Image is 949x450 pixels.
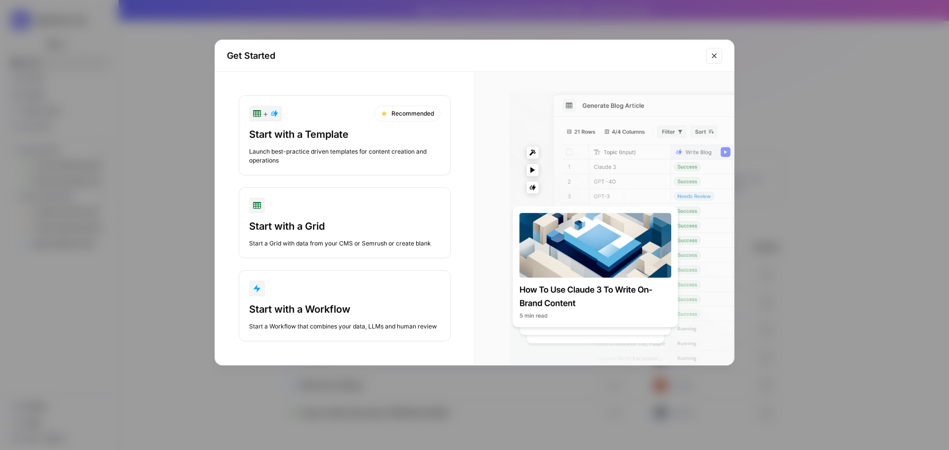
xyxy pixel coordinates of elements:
[249,127,440,141] div: Start with a Template
[239,95,451,175] button: +RecommendedStart with a TemplateLaunch best-practice driven templates for content creation and o...
[249,147,440,165] div: Launch best-practice driven templates for content creation and operations
[249,302,440,316] div: Start with a Workflow
[249,219,440,233] div: Start with a Grid
[253,108,278,120] div: +
[227,49,700,63] h2: Get Started
[249,322,440,331] div: Start a Workflow that combines your data, LLMs and human review
[374,106,440,122] div: Recommended
[239,187,451,258] button: Start with a GridStart a Grid with data from your CMS or Semrush or create blank
[249,239,440,248] div: Start a Grid with data from your CMS or Semrush or create blank
[706,48,722,64] button: Close modal
[239,270,451,341] button: Start with a WorkflowStart a Workflow that combines your data, LLMs and human review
